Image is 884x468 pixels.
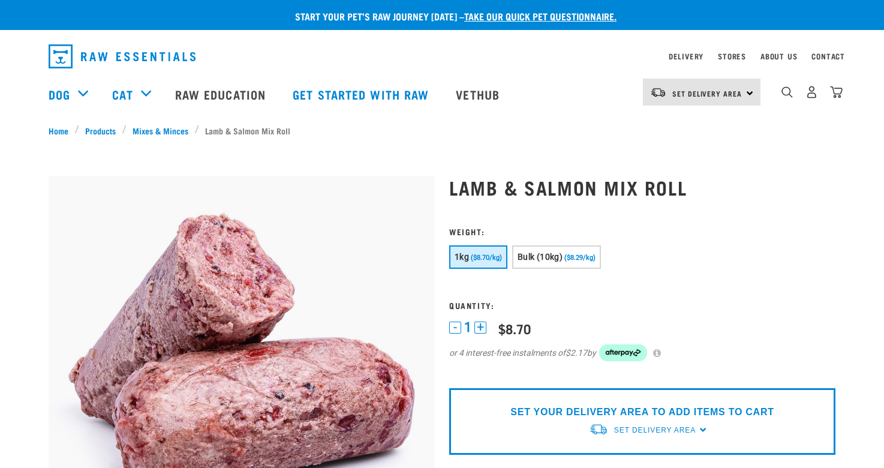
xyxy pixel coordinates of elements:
img: Afterpay [599,344,647,361]
span: ($8.29/kg) [564,254,596,262]
button: 1kg ($8.70/kg) [449,245,507,269]
button: Bulk (10kg) ($8.29/kg) [512,245,601,269]
span: Set Delivery Area [672,91,742,95]
div: $8.70 [498,321,531,336]
a: Cat [112,85,133,103]
span: $2.17 [566,347,587,359]
div: or 4 interest-free instalments of by [449,344,835,361]
button: + [474,322,486,334]
h3: Quantity: [449,301,835,310]
a: Home [49,124,75,137]
a: Stores [718,54,746,58]
a: Vethub [444,70,515,118]
a: Delivery [669,54,703,58]
h3: Weight: [449,227,835,236]
a: Raw Education [163,70,281,118]
img: user.png [805,86,818,98]
a: Products [79,124,122,137]
p: SET YOUR DELIVERY AREA TO ADD ITEMS TO CART [510,405,774,419]
span: 1 [464,321,471,334]
span: 1kg [455,252,469,262]
button: - [449,322,461,334]
a: Mixes & Minces [127,124,195,137]
h1: Lamb & Salmon Mix Roll [449,176,835,198]
a: take our quick pet questionnaire. [464,13,617,19]
nav: breadcrumbs [49,124,835,137]
img: van-moving.png [650,87,666,98]
span: Set Delivery Area [614,426,696,434]
img: home-icon-1@2x.png [781,86,793,98]
a: Get started with Raw [281,70,444,118]
span: ($8.70/kg) [471,254,502,262]
a: About Us [760,54,797,58]
span: Bulk (10kg) [518,252,563,262]
a: Dog [49,85,70,103]
a: Contact [811,54,845,58]
img: van-moving.png [589,423,608,436]
nav: dropdown navigation [39,40,845,73]
img: home-icon@2x.png [830,86,843,98]
img: Raw Essentials Logo [49,44,196,68]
